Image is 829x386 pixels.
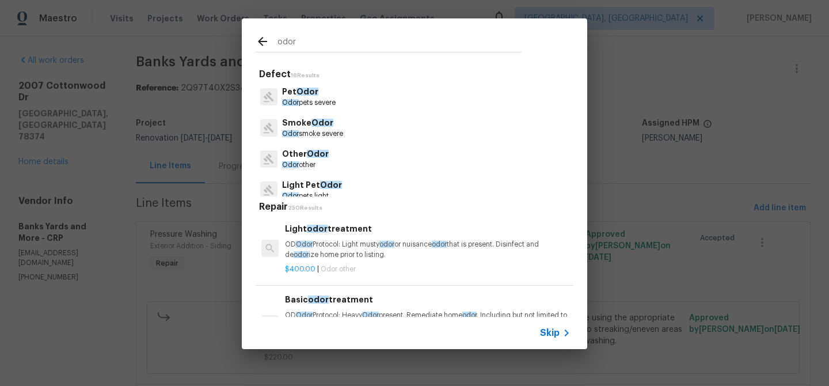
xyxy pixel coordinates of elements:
span: Odor [282,99,299,106]
span: odor [379,241,394,248]
span: odor [462,312,477,319]
h5: Repair [259,201,573,213]
span: Odor [282,192,299,199]
span: Odor [296,312,313,319]
span: 18 Results [291,73,320,78]
h6: Basic treatment [285,293,571,306]
span: 250 Results [288,205,322,211]
span: Odor [320,181,342,189]
span: Skip [540,327,560,339]
p: Light Pet [282,179,342,191]
span: odor [307,225,328,233]
span: Odor [296,241,313,248]
span: Odor other [321,266,356,273]
p: Other [282,148,329,160]
input: Search issues or repairs [277,35,522,52]
span: Odor [311,119,333,127]
p: smoke severe [282,129,343,139]
p: other [282,160,329,170]
span: Odor [282,161,299,168]
p: pets severe [282,98,336,108]
p: Pet [282,86,336,98]
h5: Defect [259,69,573,81]
p: OD Protocol: Light musty or nuisance that is present. Disinfect and de ize home prior to listing. [285,240,571,259]
span: odor [308,296,329,304]
span: Odor [282,130,299,137]
p: | [285,264,571,274]
p: pets light [282,191,342,201]
span: $400.00 [285,266,315,273]
h6: Light treatment [285,222,571,235]
span: Odor [307,150,329,158]
span: Odor [362,312,379,319]
span: odor [294,251,309,258]
span: odor [432,241,447,248]
p: Smoke [282,117,343,129]
p: OD Protocol: Heavy present. Remediate home . Including but not limited to thermofogging, duct and... [285,311,571,340]
span: Odor [296,88,318,96]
